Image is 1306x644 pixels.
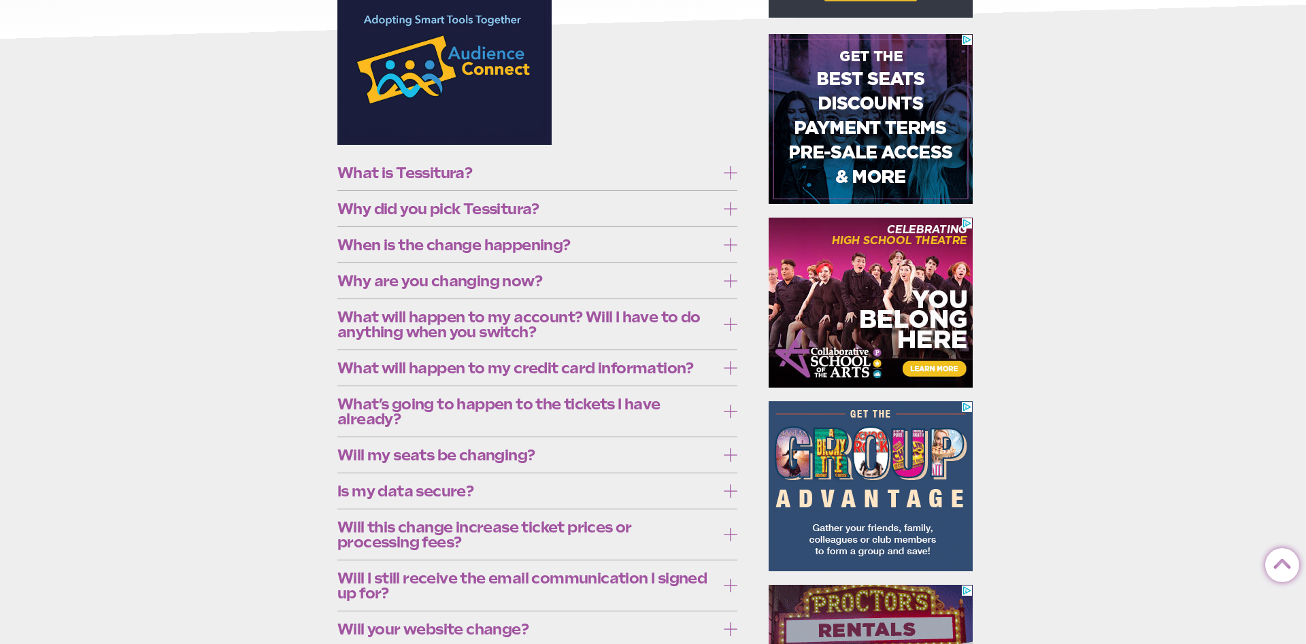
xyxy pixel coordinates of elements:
span: When is the change happening? [337,237,716,252]
span: Why are you changing now? [337,273,716,288]
span: Will this change increase ticket prices or processing fees? [337,520,716,549]
a: Back to Top [1265,549,1292,576]
span: Will I still receive the email communication I signed up for? [337,571,716,600]
span: Is my data secure? [337,484,716,498]
span: Will your website change? [337,622,716,637]
span: What will happen to my credit card information? [337,360,716,375]
iframe: Advertisement [769,34,973,204]
iframe: Advertisement [769,218,973,388]
span: Why did you pick Tessitura? [337,201,716,216]
iframe: Advertisement [769,401,973,571]
span: Will my seats be changing? [337,447,716,462]
span: What is Tessitura? [337,165,716,180]
span: What’s going to happen to the tickets I have already? [337,396,716,426]
span: What will happen to my account? Will I have to do anything when you switch? [337,309,716,339]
